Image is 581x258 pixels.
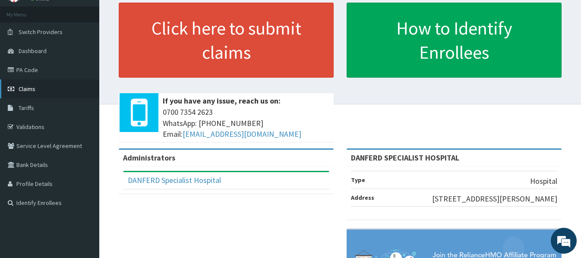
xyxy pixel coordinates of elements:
a: Click here to submit claims [119,3,334,78]
b: Address [351,194,374,201]
p: [STREET_ADDRESS][PERSON_NAME] [432,193,557,205]
span: We're online! [50,75,119,162]
span: Tariffs [19,104,34,112]
textarea: Type your message and hit 'Enter' [4,169,164,199]
span: Claims [19,85,35,93]
span: 0700 7354 2623 WhatsApp: [PHONE_NUMBER] Email: [163,107,329,140]
p: Hospital [530,176,557,187]
div: Chat with us now [45,48,145,60]
img: d_794563401_company_1708531726252_794563401 [16,43,35,65]
b: If you have any issue, reach us on: [163,96,281,106]
b: Administrators [123,153,175,163]
div: Minimize live chat window [142,4,162,25]
strong: DANFERD SPECIALIST HOSPITAL [351,153,459,163]
b: Type [351,176,365,184]
span: Switch Providers [19,28,63,36]
a: [EMAIL_ADDRESS][DOMAIN_NAME] [183,129,301,139]
a: How to Identify Enrollees [347,3,562,78]
span: Dashboard [19,47,47,55]
a: DANFERD Specialist Hospital [128,175,221,185]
